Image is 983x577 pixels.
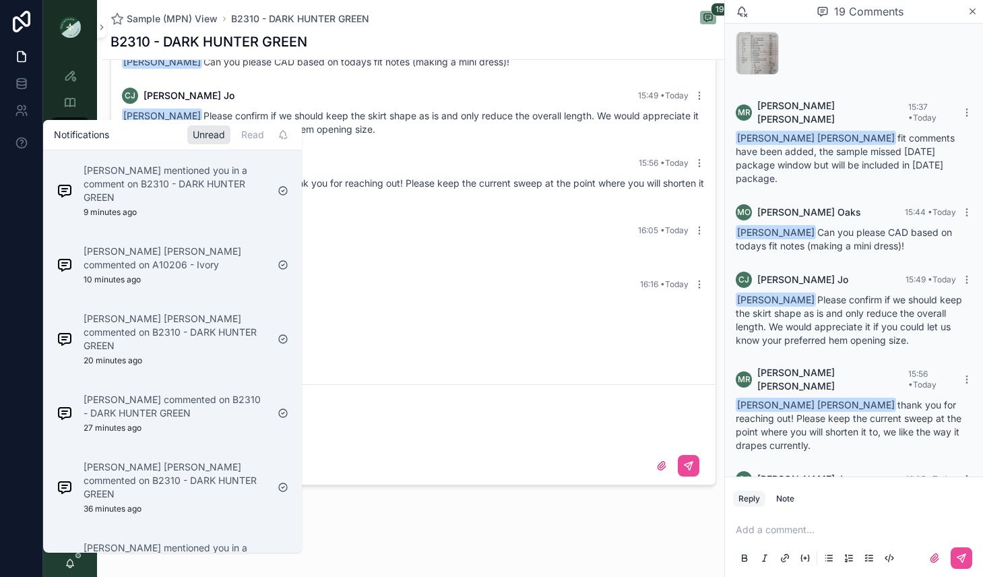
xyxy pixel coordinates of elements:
[84,504,141,514] p: 36 minutes ago
[144,89,234,102] span: [PERSON_NAME] Jo
[906,274,956,284] span: 15:49 • Today
[757,366,908,393] span: [PERSON_NAME] [PERSON_NAME]
[84,312,267,353] p: [PERSON_NAME] [PERSON_NAME] commented on B2310 - DARK HUNTER GREEN
[736,294,962,346] span: Please confirm if we should keep the skirt shape as is and only reduce the overall length. We wou...
[57,257,73,273] img: Notification icon
[84,274,141,285] p: 10 minutes ago
[757,273,848,286] span: [PERSON_NAME] Jo
[757,206,861,219] span: [PERSON_NAME] Oaks
[736,399,961,451] span: thank you for reaching out! Please keep the current sweep at the point where you will shorten it ...
[736,398,896,412] span: [PERSON_NAME] [PERSON_NAME]
[84,207,137,218] p: 9 minutes ago
[908,369,937,390] span: 15:56 • Today
[122,109,202,123] span: [PERSON_NAME]
[638,90,689,100] span: 15:49 • Today
[736,293,816,307] span: [PERSON_NAME]
[736,131,896,145] span: [PERSON_NAME] [PERSON_NAME]
[84,164,267,204] p: [PERSON_NAME] mentioned you in a comment on B2310 - DARK HUNTER GREEN
[54,128,109,142] h1: Notifications
[908,102,937,123] span: 15:37 • Today
[122,110,699,135] span: Please confirm if we should keep the skirt shape as is and only reduce the overall length. We wou...
[736,132,955,184] span: fit comments have been added, the sample missed [DATE] package window but will be included in [DA...
[733,491,765,507] button: Reply
[776,493,794,504] div: Note
[231,12,369,26] a: B2310 - DARK HUNTER GREEN
[57,479,73,495] img: Notification icon
[43,54,97,294] div: scrollable content
[84,355,142,366] p: 20 minutes ago
[905,207,956,217] span: 15:44 • Today
[127,12,218,26] span: Sample (MPN) View
[738,274,749,285] span: CJ
[57,331,73,347] img: Notification icon
[711,3,728,16] span: 19
[737,207,751,218] span: MO
[700,11,716,27] button: 19
[57,405,73,421] img: Notification icon
[736,226,952,251] span: Can you please CAD based on todays fit notes (making a mini dress)!
[57,183,73,199] img: Notification icon
[187,125,230,144] div: Unread
[84,423,141,433] p: 27 minutes ago
[771,491,800,507] button: Note
[638,225,689,235] span: 16:05 • Today
[738,107,751,118] span: MR
[84,245,267,272] p: [PERSON_NAME] [PERSON_NAME] commented on A10206 - Ivory
[122,56,509,67] span: Can you please CAD based on todays fit notes (making a mini dress)!
[640,279,689,289] span: 16:16 • Today
[906,474,956,484] span: 16:05 • Today
[757,473,848,486] span: [PERSON_NAME] Jo
[84,393,267,420] p: [PERSON_NAME] commented on B2310 - DARK HUNTER GREEN
[84,460,267,501] p: [PERSON_NAME] [PERSON_NAME] commented on B2310 - DARK HUNTER GREEN
[834,3,903,20] span: 19 Comments
[639,158,689,168] span: 15:56 • Today
[736,225,816,239] span: [PERSON_NAME]
[59,16,81,38] img: App logo
[122,177,704,202] span: thank you for reaching out! Please keep the current sweep at the point where you will shorten it ...
[110,12,218,26] a: Sample (MPN) View
[236,125,269,144] div: Read
[110,32,307,51] h1: B2310 - DARK HUNTER GREEN
[122,55,202,69] span: [PERSON_NAME]
[757,99,908,126] span: [PERSON_NAME] [PERSON_NAME]
[738,474,749,485] span: CJ
[738,374,751,385] span: MR
[125,90,135,101] span: CJ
